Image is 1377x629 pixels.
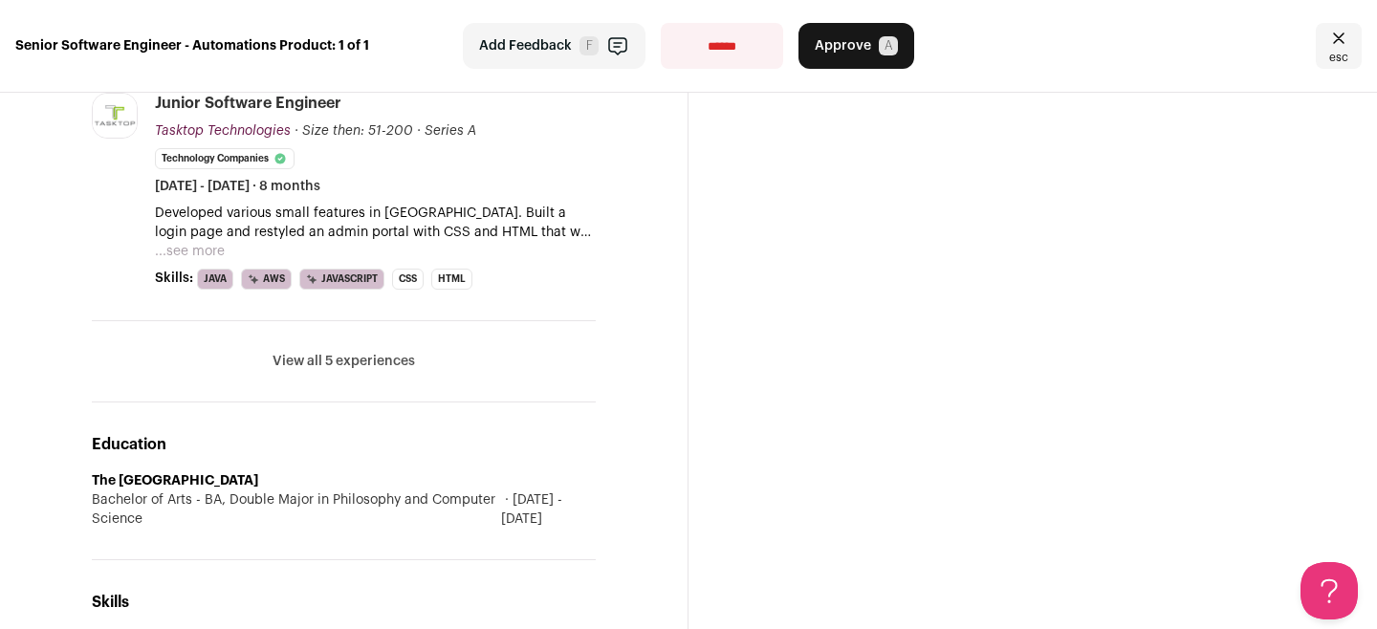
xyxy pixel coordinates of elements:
[273,352,415,371] button: View all 5 experiences
[579,36,599,55] span: F
[299,269,384,290] li: JavaScript
[392,269,424,290] li: CSS
[417,121,421,141] span: ·
[93,94,137,138] img: 1cd67e98dbe0b16bc8d748e5eaeb3797b42291ef2a11613058d8efd5c8d7e978
[879,36,898,55] span: A
[92,474,258,488] strong: The [GEOGRAPHIC_DATA]
[155,177,320,196] span: [DATE] - [DATE] · 8 months
[1300,562,1358,619] iframe: Help Scout Beacon - Open
[501,490,596,529] span: [DATE] - [DATE]
[1316,23,1362,69] a: Close
[1329,50,1348,65] span: esc
[479,36,572,55] span: Add Feedback
[431,269,472,290] li: HTML
[798,23,914,69] button: Approve A
[155,124,291,138] span: Tasktop Technologies
[155,269,193,288] span: Skills:
[155,148,295,169] li: Technology Companies
[241,269,292,290] li: AWS
[463,23,645,69] button: Add Feedback F
[92,591,596,614] h2: Skills
[197,269,233,290] li: Java
[425,124,476,138] span: Series A
[155,204,596,242] p: Developed various small features in [GEOGRAPHIC_DATA]. Built a login page and restyled an admin p...
[92,490,596,529] div: Bachelor of Arts - BA, Double Major in Philosophy and Computer Science
[92,433,596,456] h2: Education
[155,242,225,261] button: ...see more
[295,124,413,138] span: · Size then: 51-200
[15,36,369,55] strong: Senior Software Engineer - Automations Product: 1 of 1
[155,93,341,114] div: Junior Software Engineer
[815,36,871,55] span: Approve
